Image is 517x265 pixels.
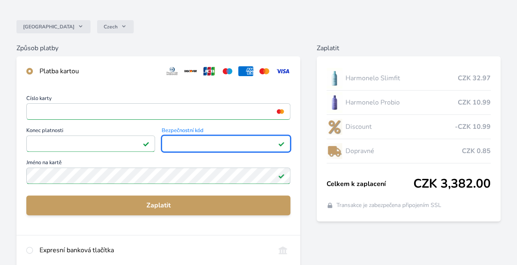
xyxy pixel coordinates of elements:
span: Zaplatit [33,200,284,210]
span: Celkem k zaplacení [327,179,413,189]
img: maestro.svg [220,66,235,76]
div: Platba kartou [39,66,158,76]
img: diners.svg [165,66,180,76]
img: Platné pole [278,140,285,147]
span: CZK 3,382.00 [413,177,491,191]
span: Jméno na kartě [26,160,290,167]
img: mc [275,108,286,115]
h6: Způsob platby [16,43,300,53]
input: Jméno na kartěPlatné pole [26,167,290,184]
img: jcb.svg [202,66,217,76]
span: Czech [104,23,118,30]
img: amex.svg [238,66,253,76]
iframe: Iframe pro číslo karty [30,106,287,117]
h6: Zaplatit [317,43,501,53]
span: [GEOGRAPHIC_DATA] [23,23,74,30]
button: Czech [97,20,134,33]
img: onlineBanking_CZ.svg [275,245,290,255]
span: Konec platnosti [26,128,155,135]
iframe: Iframe pro bezpečnostní kód [165,138,287,149]
span: CZK 32.97 [458,73,491,83]
span: Discount [345,122,455,132]
span: CZK 0.85 [462,146,491,156]
img: delivery-lo.png [327,141,342,161]
span: Harmonelo Slimfit [345,73,458,83]
span: Transakce je zabezpečena připojením SSL [336,201,441,209]
img: visa.svg [275,66,290,76]
iframe: Iframe pro datum vypršení platnosti [30,138,151,149]
div: Expresní banková tlačítka [39,245,269,255]
span: Číslo karty [26,96,290,103]
span: CZK 10.99 [458,98,491,107]
span: -CZK 10.99 [455,122,491,132]
button: [GEOGRAPHIC_DATA] [16,20,90,33]
button: Zaplatit [26,195,290,215]
span: Harmonelo Probio [345,98,458,107]
img: CLEAN_PROBIO_se_stinem_x-lo.jpg [327,92,342,113]
img: SLIMFIT_se_stinem_x-lo.jpg [327,68,342,88]
img: Platné pole [278,172,285,179]
img: mc.svg [257,66,272,76]
span: Dopravné [345,146,462,156]
img: Platné pole [143,140,149,147]
img: discount-lo.png [327,116,342,137]
img: discover.svg [183,66,198,76]
span: Bezpečnostní kód [162,128,290,135]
